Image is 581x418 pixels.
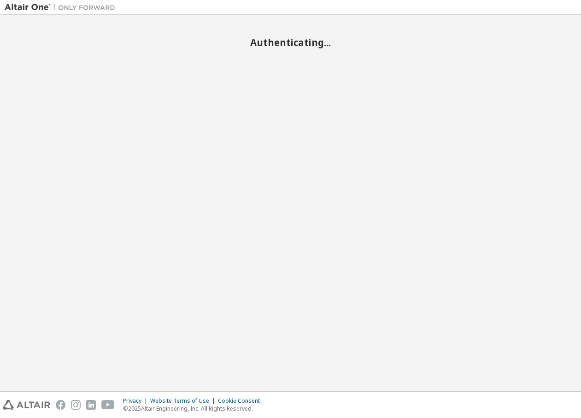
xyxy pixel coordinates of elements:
div: Cookie Consent [218,397,265,405]
p: © 2025 Altair Engineering, Inc. All Rights Reserved. [123,405,265,412]
div: Website Terms of Use [150,397,218,405]
img: facebook.svg [56,400,65,410]
div: Privacy [123,397,150,405]
img: Altair One [5,3,120,12]
img: altair_logo.svg [3,400,50,410]
img: linkedin.svg [86,400,96,410]
img: instagram.svg [71,400,81,410]
h2: Authenticating... [5,36,576,48]
img: youtube.svg [101,400,115,410]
